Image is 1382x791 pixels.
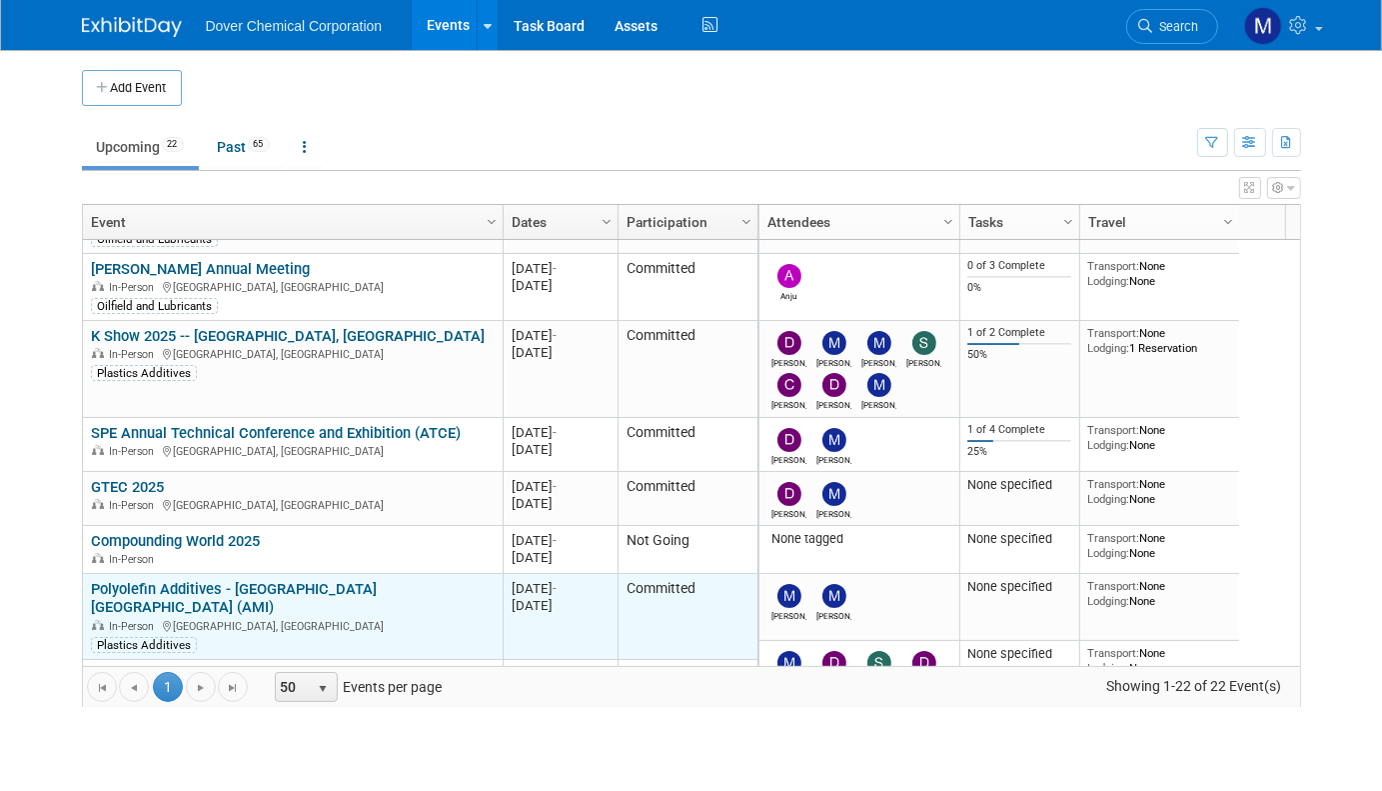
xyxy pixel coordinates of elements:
[1087,594,1129,608] span: Lodging:
[92,553,104,563] img: In-Person Event
[91,278,494,295] div: [GEOGRAPHIC_DATA], [GEOGRAPHIC_DATA]
[553,533,557,548] span: -
[596,205,618,235] a: Column Settings
[512,205,605,239] a: Dates
[218,672,248,702] a: Go to the last page
[1087,546,1129,560] span: Lodging:
[553,581,557,596] span: -
[248,137,270,152] span: 65
[618,418,757,472] td: Committed
[777,651,801,675] img: Matt Fender
[1087,341,1129,355] span: Lodging:
[767,205,946,239] a: Attendees
[186,672,216,702] a: Go to the next page
[512,532,609,549] div: [DATE]
[484,214,500,230] span: Column Settings
[87,672,117,702] a: Go to the first page
[777,428,801,452] img: Douglas Harkness
[193,680,209,696] span: Go to the next page
[1126,9,1218,44] a: Search
[967,445,1071,459] div: 25%
[91,345,494,362] div: [GEOGRAPHIC_DATA], [GEOGRAPHIC_DATA]
[618,321,757,418] td: Committed
[618,254,757,321] td: Committed
[940,214,956,230] span: Column Settings
[1087,477,1231,506] div: None None
[967,531,1071,547] div: None specified
[816,506,851,519] div: Matt Fender
[91,580,377,617] a: Polyolefin Additives - [GEOGRAPHIC_DATA] [GEOGRAPHIC_DATA] (AMI)
[967,579,1071,595] div: None specified
[822,651,846,675] img: Doug Jewett
[738,214,754,230] span: Column Settings
[512,495,609,512] div: [DATE]
[777,264,801,288] img: Anju Singla
[91,496,494,513] div: [GEOGRAPHIC_DATA], [GEOGRAPHIC_DATA]
[91,532,260,550] a: Compounding World 2025
[822,331,846,355] img: Michael Davies
[82,128,199,166] a: Upcoming22
[249,672,462,702] span: Events per page
[777,584,801,608] img: Michael Davies
[91,365,197,381] div: Plastics Additives
[618,472,757,526] td: Committed
[912,331,936,355] img: Shawn Cook
[1087,477,1139,491] span: Transport:
[771,397,806,410] div: Christopher Ricklic
[816,355,851,368] div: Michael Davies
[867,373,891,397] img: Marc Nolen
[822,482,846,506] img: Matt Fender
[777,331,801,355] img: David Anderson
[599,214,615,230] span: Column Settings
[618,660,757,727] td: Committed
[816,608,851,621] div: Matt Fender
[225,680,241,696] span: Go to the last page
[967,348,1071,362] div: 50%
[1087,326,1231,355] div: None 1 Reservation
[1087,646,1139,660] span: Transport:
[109,620,160,633] span: In-Person
[206,18,383,34] span: Dover Chemical Corporation
[109,445,160,458] span: In-Person
[1087,259,1231,288] div: None None
[91,665,426,683] a: Stretch & Shrink Films [GEOGRAPHIC_DATA] (AMI)
[1087,326,1139,340] span: Transport:
[967,423,1071,437] div: 1 of 4 Complete
[1087,661,1129,675] span: Lodging:
[153,672,183,702] span: 1
[91,327,485,345] a: K Show 2025 -- [GEOGRAPHIC_DATA], [GEOGRAPHIC_DATA]
[512,277,609,294] div: [DATE]
[92,348,104,358] img: In-Person Event
[627,205,744,239] a: Participation
[91,637,197,653] div: Plastics Additives
[771,452,806,465] div: Douglas Harkness
[1087,531,1231,560] div: None None
[968,205,1066,239] a: Tasks
[777,373,801,397] img: Christopher Ricklic
[126,680,142,696] span: Go to the previous page
[92,281,104,291] img: In-Person Event
[822,428,846,452] img: Marshall Heard
[553,261,557,276] span: -
[82,17,182,37] img: ExhibitDay
[91,231,218,247] div: Oilfield and Lubricants
[1087,423,1231,452] div: None None
[735,205,757,235] a: Column Settings
[91,617,494,634] div: [GEOGRAPHIC_DATA], [GEOGRAPHIC_DATA]
[512,424,609,441] div: [DATE]
[1087,579,1231,608] div: None None
[512,478,609,495] div: [DATE]
[1217,205,1239,235] a: Column Settings
[861,355,896,368] div: Matt Fender
[203,128,285,166] a: Past65
[512,665,609,682] div: [DATE]
[512,580,609,597] div: [DATE]
[109,348,160,361] span: In-Person
[1087,438,1129,452] span: Lodging:
[1087,274,1129,288] span: Lodging:
[512,441,609,458] div: [DATE]
[553,425,557,440] span: -
[967,477,1071,493] div: None specified
[1087,492,1129,506] span: Lodging:
[861,397,896,410] div: Marc Nolen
